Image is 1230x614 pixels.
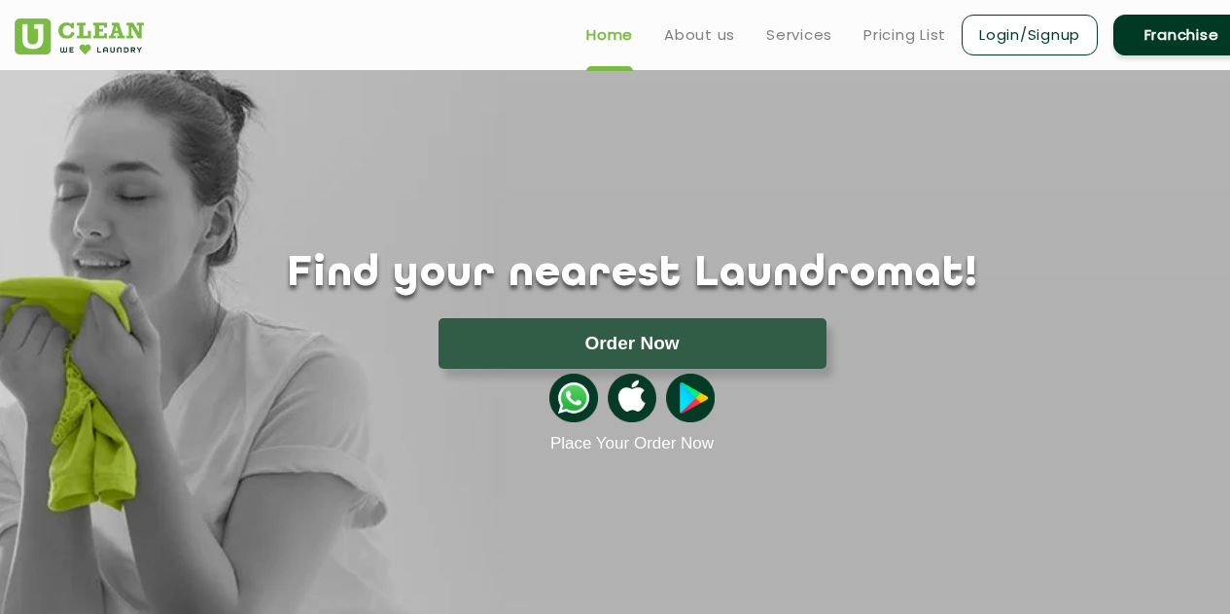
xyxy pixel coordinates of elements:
a: Pricing List [863,23,946,47]
img: UClean Laundry and Dry Cleaning [15,18,144,54]
a: Services [766,23,832,47]
a: Login/Signup [962,15,1098,55]
a: Place Your Order Now [550,434,714,453]
a: About us [664,23,735,47]
img: apple-icon.png [608,374,656,422]
img: whatsappicon.png [549,374,598,422]
a: Home [586,23,633,47]
img: playstoreicon.png [666,374,715,422]
button: Order Now [439,318,826,369]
